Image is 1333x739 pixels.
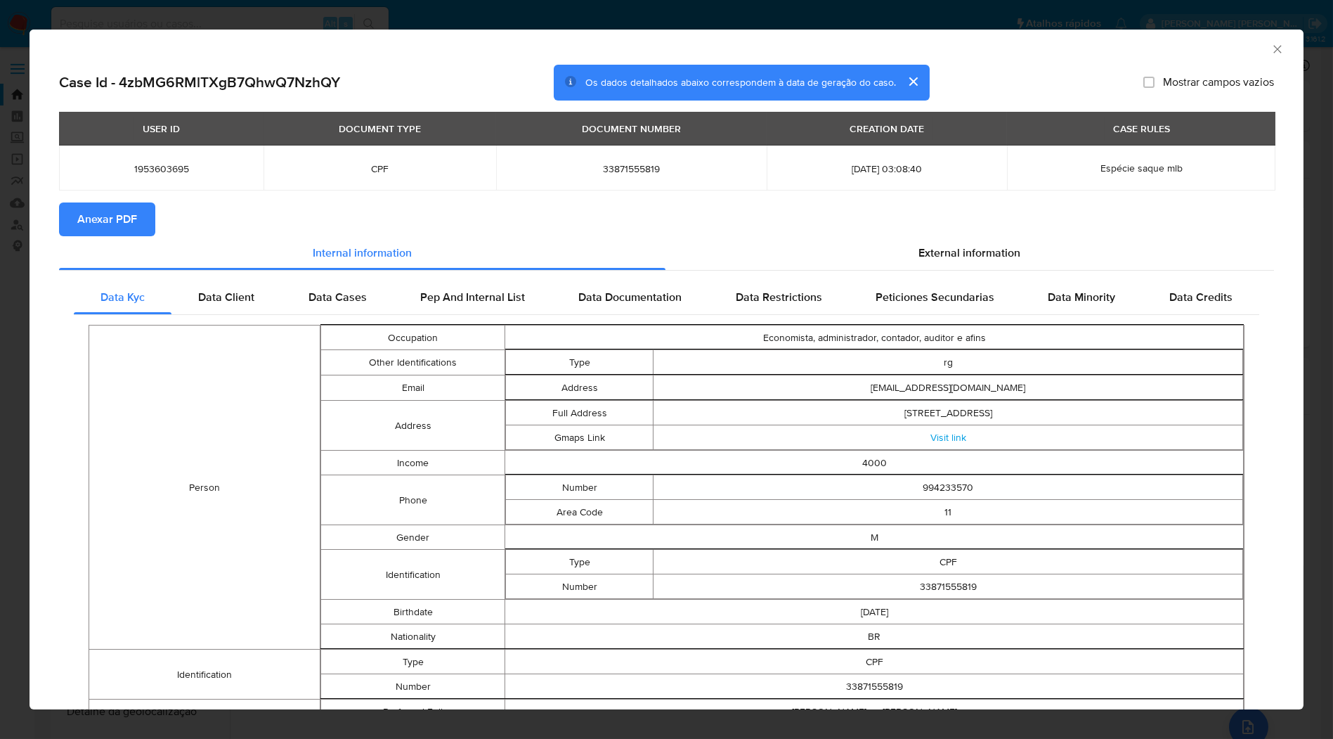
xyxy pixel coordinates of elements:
[30,30,1303,709] div: closure-recommendation-modal
[505,700,1244,724] td: [PERSON_NAME] so [PERSON_NAME]
[320,326,505,350] td: Occupation
[76,162,247,175] span: 1953603695
[320,700,505,724] td: Preferred Full
[320,650,505,674] td: Type
[654,550,1243,574] td: CPF
[505,326,1244,350] td: Economista, administrador, contador, auditor e afins
[506,574,654,599] td: Number
[320,624,505,649] td: Nationality
[654,475,1243,500] td: 994233570
[505,650,1244,674] td: CPF
[505,600,1244,624] td: [DATE]
[330,117,429,141] div: DOCUMENT TYPE
[1100,161,1183,175] span: Espécie saque mlb
[876,289,994,305] span: Peticiones Secundarias
[320,375,505,401] td: Email
[506,375,654,400] td: Address
[783,162,990,175] span: [DATE] 03:08:40
[77,204,137,235] span: Anexar PDF
[918,245,1020,261] span: External information
[506,401,654,425] td: Full Address
[320,350,505,375] td: Other Identifications
[654,350,1243,375] td: rg
[1048,289,1115,305] span: Data Minority
[280,162,479,175] span: CPF
[320,600,505,624] td: Birthdate
[585,75,896,89] span: Os dados detalhados abaixo correspondem à data de geração do caso.
[654,574,1243,599] td: 33871555819
[1143,77,1155,88] input: Mostrar campos vazios
[320,550,505,600] td: Identification
[59,236,1274,270] div: Detailed info
[654,401,1243,425] td: [STREET_ADDRESS]
[100,289,145,305] span: Data Kyc
[736,289,822,305] span: Data Restrictions
[506,350,654,375] td: Type
[506,425,654,450] td: Gmaps Link
[59,73,340,91] h2: Case Id - 4zbMG6RMlTXgB7QhwQ7NzhQY
[506,500,654,525] td: Area Code
[505,451,1244,475] td: 4000
[1163,75,1274,89] span: Mostrar campos vazios
[513,162,750,175] span: 33871555819
[841,117,932,141] div: CREATION DATE
[320,475,505,525] td: Phone
[506,550,654,574] td: Type
[198,289,254,305] span: Data Client
[320,674,505,699] td: Number
[505,525,1244,550] td: M
[89,326,320,650] td: Person
[573,117,689,141] div: DOCUMENT NUMBER
[506,475,654,500] td: Number
[578,289,682,305] span: Data Documentation
[89,650,320,700] td: Identification
[505,624,1244,649] td: BR
[320,451,505,475] td: Income
[930,430,966,444] a: Visit link
[420,289,525,305] span: Pep And Internal List
[654,500,1243,525] td: 11
[74,281,1259,314] div: Detailed internal info
[313,245,412,261] span: Internal information
[59,203,155,236] button: Anexar PDF
[308,289,367,305] span: Data Cases
[1105,117,1178,141] div: CASE RULES
[320,525,505,550] td: Gender
[134,117,188,141] div: USER ID
[1169,289,1233,305] span: Data Credits
[320,401,505,451] td: Address
[896,65,930,98] button: cerrar
[1270,42,1283,55] button: Fechar a janela
[654,375,1243,400] td: [EMAIL_ADDRESS][DOMAIN_NAME]
[505,674,1244,699] td: 33871555819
